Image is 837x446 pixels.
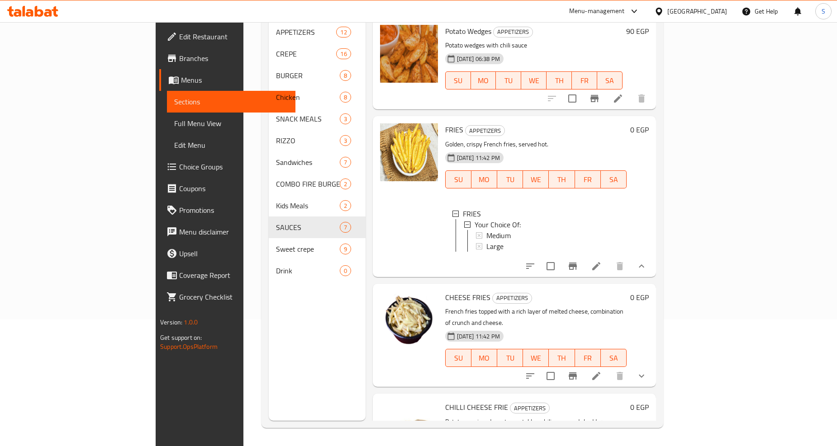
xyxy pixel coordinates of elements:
div: Kids Meals [276,200,340,211]
div: APPETIZERS [465,125,505,136]
a: Edit menu item [591,371,602,381]
span: SAUCES [276,222,340,233]
button: SA [601,349,627,367]
a: Upsell [159,243,295,264]
a: Menu disclaimer [159,221,295,243]
span: Medium [486,230,511,241]
span: Coupons [179,183,288,194]
span: Drink [276,265,340,276]
span: APPETIZERS [494,27,533,37]
a: Grocery Checklist [159,286,295,308]
span: APPETIZERS [276,27,337,38]
span: 16 [337,50,350,58]
button: SU [445,349,471,367]
a: Sections [167,91,295,113]
div: Sweet crepe9 [269,238,366,260]
div: items [340,222,351,233]
div: BURGER8 [269,65,366,86]
span: BURGER [276,70,340,81]
button: MO [471,71,496,89]
button: sort-choices [519,365,541,387]
span: TU [499,74,518,87]
span: RIZZO [276,135,340,146]
button: Branch-specific-item [584,88,605,109]
div: items [340,70,351,81]
svg: Show Choices [636,261,647,272]
a: Edit Menu [167,134,295,156]
button: SU [445,71,471,89]
span: CHILLI CHEESE FRIE [445,400,508,414]
button: WE [523,170,549,188]
span: WE [527,352,545,365]
div: RIZZO3 [269,130,366,151]
a: Edit menu item [613,93,623,104]
span: [DATE] 06:38 PM [453,55,504,63]
button: SU [445,170,471,188]
div: Chicken8 [269,86,366,108]
button: TH [547,71,572,89]
span: Choice Groups [179,161,288,172]
span: Select to update [563,89,582,108]
span: 0 [340,267,351,275]
span: 8 [340,71,351,80]
span: Full Menu View [174,118,288,129]
button: show more [631,255,652,277]
button: MO [471,349,497,367]
span: Sandwiches [276,157,340,168]
span: FR [575,74,594,87]
button: SA [597,71,623,89]
span: Potato Wedges [445,24,491,38]
p: Potato wedges with chili sauce [445,40,623,51]
span: MO [475,173,494,186]
div: items [336,27,351,38]
span: 1.0.0 [184,316,198,328]
span: FR [579,173,597,186]
button: TU [496,71,521,89]
span: SU [449,352,468,365]
nav: Menu sections [269,18,366,285]
span: APPETIZERS [510,403,549,413]
div: [GEOGRAPHIC_DATA] [667,6,727,16]
span: COMBO FIRE BURGER [276,178,340,189]
button: MO [471,170,497,188]
span: WE [525,74,543,87]
span: APPETIZERS [466,126,504,136]
button: TU [497,349,523,367]
span: 8 [340,93,351,102]
span: Sections [174,96,288,107]
span: Select to update [541,366,560,385]
a: Branches [159,47,295,69]
span: 9 [340,245,351,254]
button: WE [523,349,549,367]
button: delete [609,255,631,277]
h6: 0 EGP [630,401,649,413]
span: Version: [160,316,182,328]
span: S [822,6,825,16]
span: SA [604,352,623,365]
span: 3 [340,136,351,145]
p: French fries topped with a rich layer of melted cheese, combination of crunch and cheese. [445,306,627,329]
span: Branches [179,53,288,64]
h6: 90 EGP [626,25,649,38]
button: FR [575,349,601,367]
div: items [340,157,351,168]
span: Get support on: [160,332,202,343]
span: Sweet crepe [276,244,340,254]
span: FR [579,352,597,365]
div: items [340,244,351,254]
div: SAUCES7 [269,216,366,238]
a: Coverage Report [159,264,295,286]
span: Promotions [179,205,288,216]
button: TH [549,349,575,367]
p: Potatoes, minced meat, vegetables, chili sauce and cheddar [445,416,627,427]
span: 2 [340,202,351,210]
span: Upsell [179,248,288,259]
span: SU [449,173,468,186]
span: FRIES [445,123,463,136]
a: Menus [159,69,295,91]
span: Edit Menu [174,140,288,150]
button: FR [575,170,601,188]
img: CHEESE FRIES [380,291,438,349]
span: WE [527,173,545,186]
